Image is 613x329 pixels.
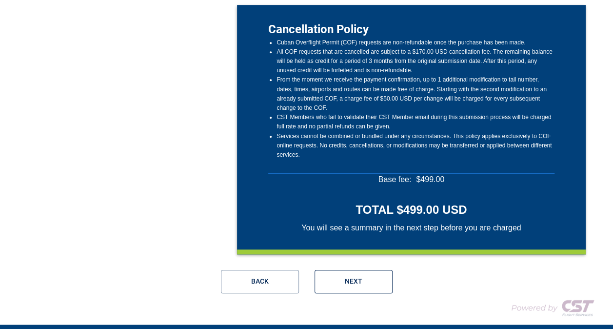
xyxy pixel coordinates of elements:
h4: TOTAL $499.00 USD [356,202,467,218]
li: CST Members who fail to validate their CST Member email during this submission process will be ch... [277,113,554,131]
span: $ 499.00 [416,174,444,185]
p: Cancellation Policy [268,21,554,38]
li: From the moment we receive the payment confirmation, up to 1 additional modification to tail numb... [277,75,554,113]
li: Cuban Overflight Permit (COF) requests are non-refundable once the purchase has been made. [277,38,554,47]
li: Services cannot be combined or bundled under any circumstances. This policy applies exclusively t... [277,132,554,160]
button: Next [315,270,393,293]
span: You will see a summary in the next step before you are charged [301,222,521,234]
span: Base fee: [378,174,412,185]
li: All COF requests that are cancelled are subject to a $170.00 USD cancellation fee. The remaining ... [277,47,554,76]
button: Back [221,270,299,293]
img: COMPANY LOGO [500,295,597,320]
